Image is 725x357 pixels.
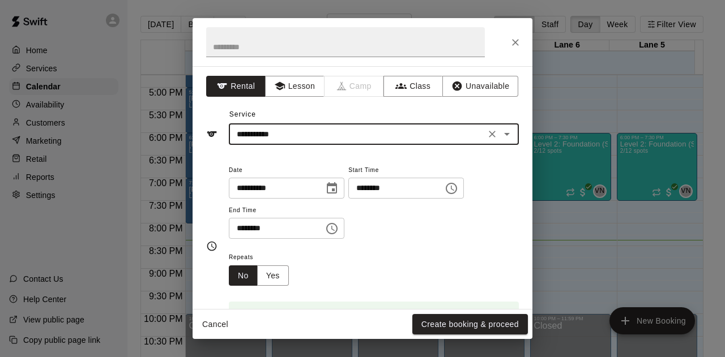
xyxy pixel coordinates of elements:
[229,265,289,286] div: outlined button group
[321,177,343,200] button: Choose date, selected date is Oct 13, 2025
[229,163,344,178] span: Date
[229,265,258,286] button: No
[442,76,518,97] button: Unavailable
[321,217,343,240] button: Choose time, selected time is 9:00 PM
[383,76,443,97] button: Class
[229,250,298,265] span: Repeats
[499,126,515,142] button: Open
[484,126,500,142] button: Clear
[348,163,464,178] span: Start Time
[257,265,289,286] button: Yes
[325,76,384,97] span: Camps can only be created in the Services page
[440,177,463,200] button: Choose time, selected time is 8:00 PM
[257,305,347,325] div: Booking time is available
[229,203,344,218] span: End Time
[412,314,528,335] button: Create booking & proceed
[265,76,325,97] button: Lesson
[505,32,526,53] button: Close
[206,240,217,252] svg: Timing
[229,110,256,118] span: Service
[206,76,266,97] button: Rental
[206,128,217,140] svg: Service
[197,314,233,335] button: Cancel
